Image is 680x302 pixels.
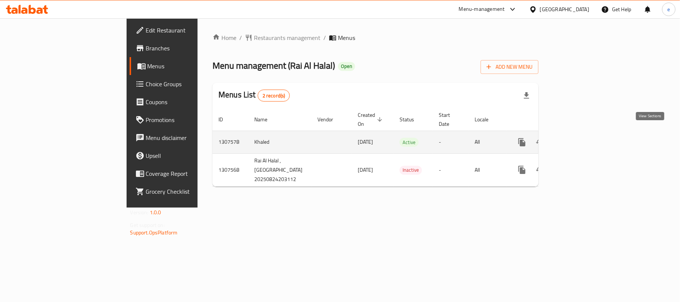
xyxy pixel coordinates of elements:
[130,208,149,217] span: Version:
[507,108,591,131] th: Actions
[338,62,355,71] div: Open
[400,138,419,147] span: Active
[323,33,326,42] li: /
[400,166,422,174] span: Inactive
[239,33,242,42] li: /
[218,115,233,124] span: ID
[513,133,531,151] button: more
[218,89,290,102] h2: Menus List
[400,115,424,124] span: Status
[475,115,498,124] span: Locale
[130,21,240,39] a: Edit Restaurant
[248,153,311,186] td: Rai Al Halal ,[GEOGRAPHIC_DATA] 20250824203112
[338,33,355,42] span: Menus
[212,108,591,187] table: enhanced table
[146,187,234,196] span: Grocery Checklist
[254,115,277,124] span: Name
[130,93,240,111] a: Coupons
[317,115,343,124] span: Vendor
[358,110,385,128] span: Created On
[130,129,240,147] a: Menu disclaimer
[459,5,505,14] div: Menu-management
[146,133,234,142] span: Menu disclaimer
[254,33,320,42] span: Restaurants management
[469,131,507,153] td: All
[400,166,422,175] div: Inactive
[258,92,290,99] span: 2 record(s)
[130,75,240,93] a: Choice Groups
[358,165,373,175] span: [DATE]
[212,57,335,74] span: Menu management ( Rai Al Halal )
[130,228,178,237] a: Support.OpsPlatform
[338,63,355,69] span: Open
[130,220,165,230] span: Get support on:
[130,165,240,183] a: Coverage Report
[513,161,531,179] button: more
[146,151,234,160] span: Upsell
[130,111,240,129] a: Promotions
[130,183,240,200] a: Grocery Checklist
[146,115,234,124] span: Promotions
[146,97,234,106] span: Coupons
[258,90,290,102] div: Total records count
[146,169,234,178] span: Coverage Report
[487,62,532,72] span: Add New Menu
[130,147,240,165] a: Upsell
[130,57,240,75] a: Menus
[245,33,320,42] a: Restaurants management
[130,39,240,57] a: Branches
[358,137,373,147] span: [DATE]
[667,5,670,13] span: e
[433,153,469,186] td: -
[248,131,311,153] td: Khaled
[531,161,549,179] button: Change Status
[481,60,538,74] button: Add New Menu
[540,5,589,13] div: [GEOGRAPHIC_DATA]
[148,62,234,71] span: Menus
[469,153,507,186] td: All
[150,208,161,217] span: 1.0.0
[146,44,234,53] span: Branches
[146,80,234,88] span: Choice Groups
[531,133,549,151] button: Change Status
[518,87,535,105] div: Export file
[439,110,460,128] span: Start Date
[146,26,234,35] span: Edit Restaurant
[212,33,538,42] nav: breadcrumb
[433,131,469,153] td: -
